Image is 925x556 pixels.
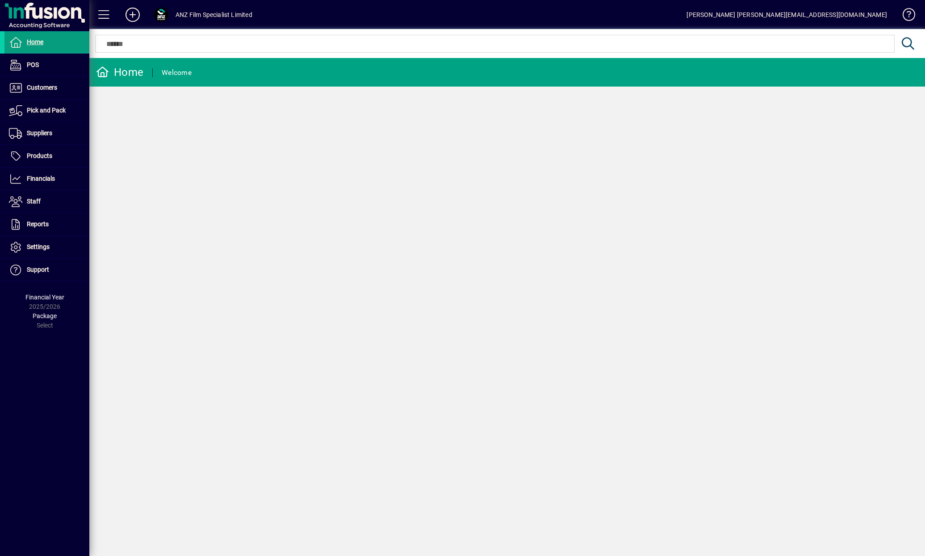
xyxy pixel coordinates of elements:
span: Customers [27,84,57,91]
span: Reports [27,220,49,228]
div: Home [96,65,143,79]
div: ANZ Film Specialist Limited [176,8,252,22]
span: Package [33,312,57,319]
a: Knowledge Base [896,2,914,31]
span: Pick and Pack [27,107,66,114]
a: Financials [4,168,89,190]
a: Settings [4,236,89,258]
a: Suppliers [4,122,89,145]
button: Profile [147,7,176,23]
a: Staff [4,191,89,213]
span: Home [27,38,43,46]
span: Financials [27,175,55,182]
span: POS [27,61,39,68]
a: Products [4,145,89,167]
a: Reports [4,213,89,236]
div: Welcome [162,66,192,80]
span: Staff [27,198,41,205]
button: Add [118,7,147,23]
span: Suppliers [27,129,52,137]
span: Settings [27,243,50,250]
a: Customers [4,77,89,99]
div: [PERSON_NAME] [PERSON_NAME][EMAIL_ADDRESS][DOMAIN_NAME] [686,8,887,22]
span: Support [27,266,49,273]
a: POS [4,54,89,76]
a: Pick and Pack [4,100,89,122]
a: Support [4,259,89,281]
span: Financial Year [25,294,64,301]
span: Products [27,152,52,159]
